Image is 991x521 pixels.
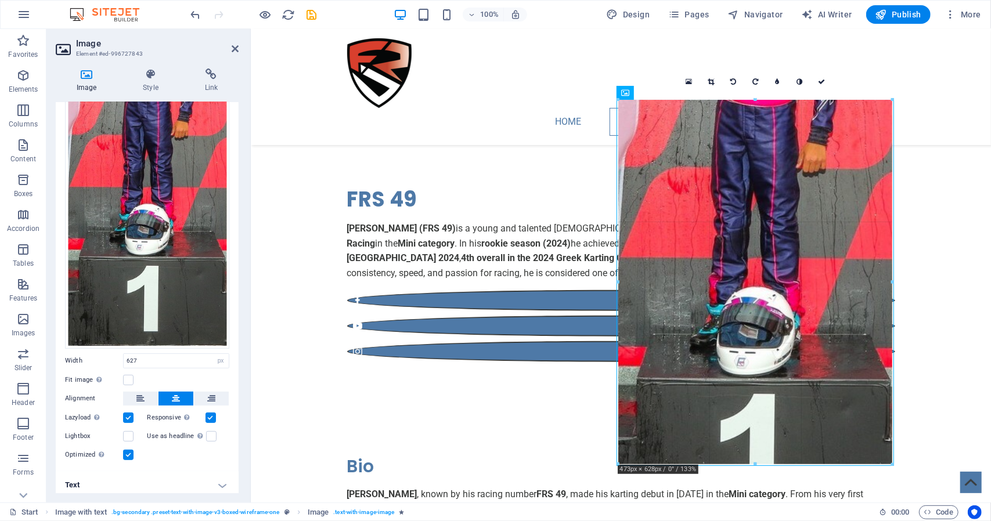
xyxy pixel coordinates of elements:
h4: Style [122,68,183,93]
button: More [940,5,986,24]
span: . bg-secondary .preset-text-with-image-v3-boxed-wireframe-one [111,505,280,519]
p: Slider [15,363,33,372]
p: Tables [13,259,34,268]
span: AI Writer [802,9,852,20]
span: Navigator [728,9,783,20]
h4: Image [56,68,122,93]
i: Reload page [282,8,296,21]
i: Undo: Fit image (Ctrl+Z) [189,8,203,21]
label: Responsive [147,411,206,425]
div: 473px × 628px / 0° / 133% [618,465,698,474]
p: Forms [13,468,34,477]
p: Columns [9,120,38,129]
span: More [945,9,981,20]
i: Element contains an animation [399,509,404,515]
label: Lightbox [65,429,123,443]
span: Publish [875,9,921,20]
p: Favorites [8,50,38,59]
label: Alignment [65,392,123,406]
button: Pages [664,5,713,24]
p: Accordion [7,224,39,233]
p: Elements [9,85,38,94]
p: Footer [13,433,34,442]
button: Code [919,505,958,519]
button: Navigator [723,5,788,24]
i: Save (Ctrl+S) [305,8,319,21]
span: Pages [668,9,709,20]
img: Editor Logo [67,8,154,21]
h2: Image [76,38,239,49]
span: Click to select. Double-click to edit [308,505,329,519]
p: Features [9,294,37,303]
h6: Session time [879,505,910,519]
a: Crop mode [700,71,722,93]
a: Greyscale [788,71,810,93]
button: Design [602,5,655,24]
button: Click here to leave preview mode and continue editing [258,8,272,21]
p: Boxes [14,189,33,198]
label: Lazyload [65,411,123,425]
span: 00 00 [891,505,909,519]
button: reload [282,8,296,21]
p: Content [10,154,36,164]
span: Design [607,9,650,20]
a: Rotate right 90° [744,71,766,93]
i: This element is a customizable preset [284,509,290,515]
i: On resize automatically adjust zoom level to fit chosen device. [510,9,521,20]
span: Click to select. Double-click to edit [55,505,107,519]
h4: Text [56,471,239,499]
p: Header [12,398,35,407]
a: Confirm ( Ctrl ⏎ ) [810,71,833,93]
button: Usercentrics [968,505,982,519]
button: 100% [463,8,504,21]
label: Fit image [65,373,123,387]
a: Rotate left 90° [722,71,744,93]
p: Images [12,328,35,338]
button: Publish [866,5,931,24]
h3: Element #ed-996727843 [76,49,215,59]
h4: Link [184,68,239,93]
button: save [305,8,319,21]
span: Code [924,505,953,519]
a: Blur [766,71,788,93]
button: undo [189,8,203,21]
h6: 100% [480,8,499,21]
nav: breadcrumb [55,505,405,519]
span: : [899,508,901,516]
a: Select files from the file manager, stock photos, or upload file(s) [678,71,700,93]
span: . text-with-image-image [333,505,394,519]
button: AI Writer [797,5,857,24]
label: Width [65,357,123,364]
div: Design (Ctrl+Alt+Y) [602,5,655,24]
label: Optimized [65,448,123,462]
a: Click to cancel selection. Double-click to open Pages [9,505,38,519]
label: Use as headline [147,429,206,443]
